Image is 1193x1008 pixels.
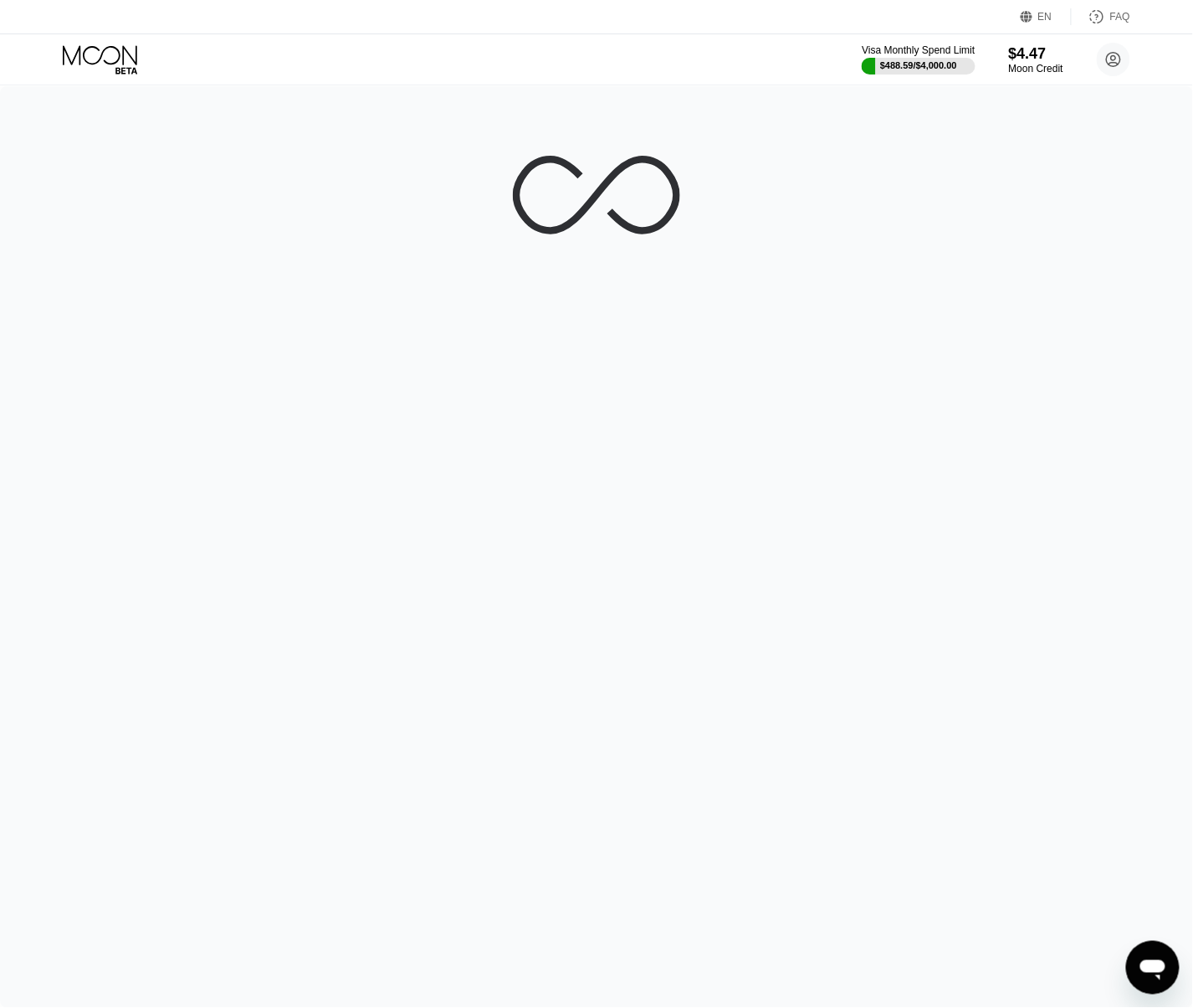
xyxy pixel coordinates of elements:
[880,60,957,70] div: $488.59 / $4,000.00
[1126,941,1180,995] iframe: Button to launch messaging window
[1009,45,1063,75] div: $4.47Moon Credit
[1038,11,1052,23] div: EN
[1110,11,1130,23] div: FAQ
[862,44,975,56] div: Visa Monthly Spend Limit
[1072,8,1130,25] div: FAQ
[1009,63,1063,75] div: Moon Credit
[1009,45,1063,63] div: $4.47
[1021,8,1072,25] div: EN
[862,44,975,75] div: Visa Monthly Spend Limit$488.59/$4,000.00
